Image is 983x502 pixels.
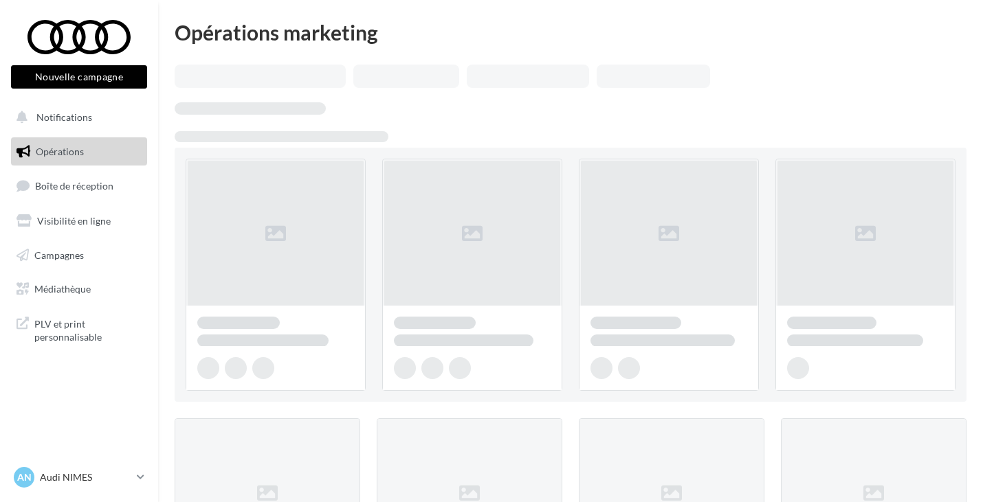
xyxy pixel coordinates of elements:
a: Médiathèque [8,275,150,304]
span: Visibilité en ligne [37,215,111,227]
div: Opérations marketing [175,22,967,43]
span: Médiathèque [34,283,91,295]
button: Nouvelle campagne [11,65,147,89]
a: Opérations [8,137,150,166]
span: AN [17,470,32,484]
a: PLV et print personnalisable [8,309,150,350]
span: PLV et print personnalisable [34,315,142,344]
a: Boîte de réception [8,171,150,201]
span: Notifications [36,111,92,123]
span: Opérations [36,146,84,157]
span: Campagnes [34,249,84,260]
button: Notifications [8,103,144,132]
a: Visibilité en ligne [8,207,150,236]
p: Audi NIMES [40,470,131,484]
a: Campagnes [8,241,150,270]
a: AN Audi NIMES [11,464,147,490]
span: Boîte de réception [35,180,113,192]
